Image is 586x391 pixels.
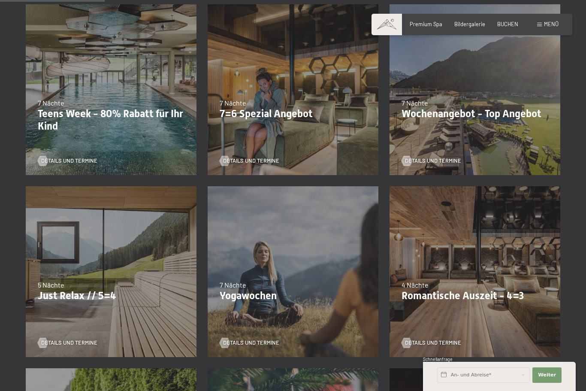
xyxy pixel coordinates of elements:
p: Yogawochen [220,290,366,302]
span: Details und Termine [223,339,279,347]
a: Details und Termine [220,339,279,347]
span: Details und Termine [223,157,279,165]
span: Details und Termine [41,339,97,347]
span: 7 Nächte [402,99,428,107]
span: Weiter [538,372,556,379]
p: Just Relax // 5=4 [38,290,184,302]
span: Details und Termine [405,157,461,165]
a: Details und Termine [402,339,461,347]
span: Schnellanfrage [423,357,453,362]
span: 7 Nächte [220,281,246,289]
span: 4 Nächte [402,281,429,289]
span: Menü [544,21,559,27]
button: Weiter [532,367,562,383]
p: Teens Week - 80% Rabatt für Ihr Kind [38,108,184,133]
a: BUCHEN [497,21,518,27]
span: Details und Termine [405,339,461,347]
p: Wochenangebot - Top Angebot [402,108,548,120]
p: Romantische Auszeit - 4=3 [402,290,548,302]
a: Details und Termine [402,157,461,165]
a: Details und Termine [38,339,97,347]
span: Details und Termine [41,157,97,165]
a: Bildergalerie [454,21,485,27]
span: 7 Nächte [38,99,64,107]
a: Premium Spa [410,21,442,27]
a: Details und Termine [220,157,279,165]
span: 5 Nächte [38,281,64,289]
p: 7=6 Spezial Angebot [220,108,366,120]
span: 7 Nächte [220,99,246,107]
a: Details und Termine [38,157,97,165]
